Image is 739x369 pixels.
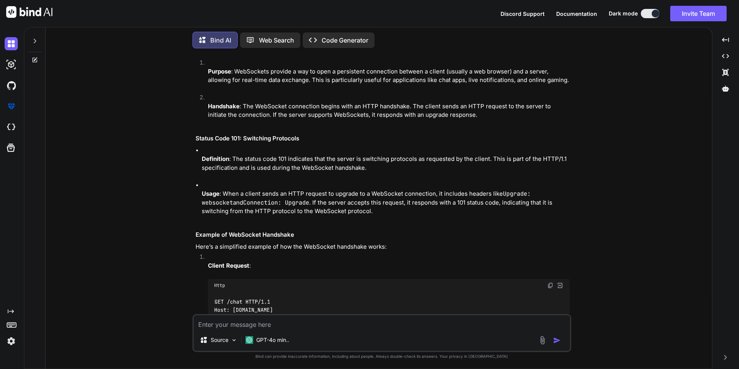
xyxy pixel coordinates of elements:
img: Open in Browser [557,282,564,289]
span: Dark mode [609,10,638,17]
img: darkAi-studio [5,58,18,71]
button: Documentation [556,10,597,18]
p: Here’s a simplified example of how the WebSocket handshake works: [196,243,570,251]
code: Upgrade: websocket [202,190,534,207]
img: Pick Models [231,337,237,343]
p: : When a client sends an HTTP request to upgrade to a WebSocket connection, it includes headers l... [202,190,570,216]
p: Source [211,336,228,344]
strong: Usage [202,190,220,197]
strong: Definition [202,155,229,162]
span: Discord Support [501,10,545,17]
img: copy [547,282,553,289]
button: Discord Support [501,10,545,18]
img: attachment [538,336,547,345]
img: icon [553,337,561,344]
p: Web Search [259,36,294,45]
p: GPT-4o min.. [256,336,289,344]
img: premium [5,100,18,113]
span: Documentation [556,10,597,17]
strong: Purpose [208,68,231,75]
p: : WebSockets provide a way to open a persistent connection between a client (usually a web browse... [208,67,570,85]
img: settings [5,335,18,348]
img: darkChat [5,37,18,50]
img: Bind AI [6,6,53,18]
button: Invite Team [670,6,727,21]
p: : The status code 101 indicates that the server is switching protocols as requested by the client... [202,155,570,172]
img: cloudideIcon [5,121,18,134]
p: Code Generator [322,36,368,45]
code: Connection: Upgrade [243,199,309,207]
h3: Example of WebSocket Handshake [196,231,570,239]
p: : [208,261,570,270]
img: GPT-4o mini [245,336,253,344]
h3: Status Code 101: Switching Protocols [196,134,570,143]
p: Bind AI [210,36,231,45]
img: githubDark [5,79,18,92]
p: Bind can provide inaccurate information, including about people. Always double-check its answers.... [192,354,571,359]
strong: Client Request [208,262,249,269]
p: : The WebSocket connection begins with an HTTP handshake. The client sends an HTTP request to the... [208,102,570,120]
strong: Handshake [208,102,240,110]
span: Http [214,282,225,289]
